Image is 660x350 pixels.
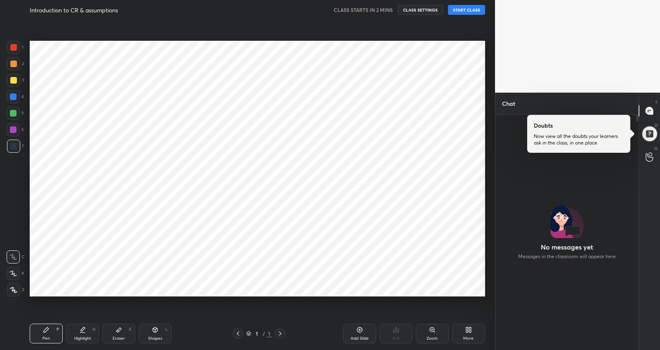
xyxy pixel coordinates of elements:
div: 5 [7,107,24,120]
div: C [7,250,24,264]
div: Pen [42,336,50,341]
div: 6 [7,123,24,136]
div: E [129,327,132,331]
p: D [655,122,658,128]
button: START CLASS [448,5,485,15]
div: L [165,327,168,331]
div: Highlight [74,336,91,341]
div: X [7,267,24,280]
div: 4 [7,90,24,103]
p: G [654,145,658,152]
button: CLASS SETTINGS [398,5,443,15]
h5: CLASS STARTS IN 2 MINS [334,6,393,14]
div: Eraser [113,336,125,341]
div: 2 [7,57,24,70]
div: Shapes [148,336,162,341]
div: 3 [7,74,24,87]
p: Chat [495,93,522,114]
div: Add Slide [351,336,369,341]
div: 1 [7,41,24,54]
div: More [463,336,474,341]
div: Z [7,283,24,296]
h4: Introduction to CR & assumptions [30,6,118,14]
div: H [92,327,95,331]
div: 7 [7,140,24,153]
div: 1 [253,331,261,336]
p: T [655,99,658,105]
div: P [57,327,59,331]
div: Zoom [427,336,438,341]
div: / [263,331,265,336]
div: 1 [267,330,272,337]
